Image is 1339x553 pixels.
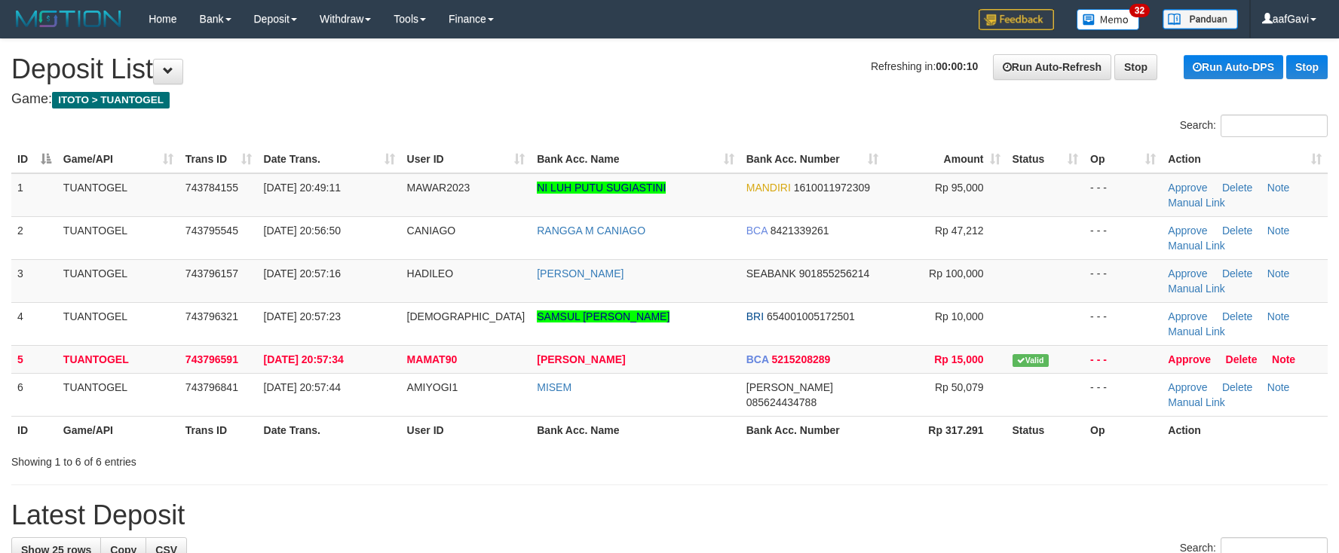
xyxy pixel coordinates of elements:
[1168,197,1225,209] a: Manual Link
[1168,267,1207,280] a: Approve
[537,182,666,194] a: NI LUH PUTU SUGIASTINI
[799,267,869,280] span: Copy 901855256214 to clipboard
[11,416,57,444] th: ID
[1168,381,1207,393] a: Approve
[11,259,57,302] td: 3
[1084,302,1162,345] td: - - -
[1222,267,1252,280] a: Delete
[1168,396,1225,408] a: Manual Link
[11,92,1328,107] h4: Game:
[1163,9,1238,29] img: panduan.png
[11,302,57,345] td: 4
[746,396,817,408] span: Copy 085624434788 to clipboard
[1168,283,1225,295] a: Manual Link
[1222,381,1252,393] a: Delete
[1129,4,1150,17] span: 32
[936,60,978,72] strong: 00:00:10
[746,182,791,194] span: MANDIRI
[1222,310,1252,322] a: Delete
[884,145,1007,173] th: Amount: activate to sort column ascending
[746,310,764,322] span: BRI
[935,225,984,237] span: Rp 47,212
[746,381,833,393] span: [PERSON_NAME]
[258,416,401,444] th: Date Trans.
[264,310,341,322] span: [DATE] 20:57:23
[1286,55,1328,79] a: Stop
[264,267,341,280] span: [DATE] 20:57:16
[407,182,470,194] span: MAWAR2023
[11,448,547,469] div: Showing 1 to 6 of 6 entries
[1007,145,1085,173] th: Status: activate to sort column ascending
[935,381,984,393] span: Rp 50,079
[11,216,57,259] td: 2
[537,267,624,280] a: [PERSON_NAME]
[179,416,258,444] th: Trans ID
[11,173,57,217] td: 1
[1084,173,1162,217] td: - - -
[531,145,740,173] th: Bank Acc. Name: activate to sort column ascending
[1267,225,1290,237] a: Note
[1168,225,1207,237] a: Approve
[746,353,769,365] span: BCA
[407,225,456,237] span: CANIAGO
[771,353,830,365] span: Copy 5215208289 to clipboard
[934,353,983,365] span: Rp 15,000
[1180,115,1328,137] label: Search:
[407,353,458,365] span: MAMAT90
[1084,373,1162,416] td: - - -
[884,416,1007,444] th: Rp 317.291
[871,60,978,72] span: Refreshing in:
[185,267,238,280] span: 743796157
[1226,353,1258,365] a: Delete
[1007,416,1085,444] th: Status
[771,225,829,237] span: Copy 8421339261 to clipboard
[746,267,796,280] span: SEABANK
[258,145,401,173] th: Date Trans.: activate to sort column ascending
[1084,345,1162,373] td: - - -
[407,310,525,322] span: [DEMOGRAPHIC_DATA]
[537,381,571,393] a: MISEM
[57,259,179,302] td: TUANTOGEL
[185,310,238,322] span: 743796321
[537,353,625,365] a: [PERSON_NAME]
[11,373,57,416] td: 6
[57,216,179,259] td: TUANTOGEL
[1267,182,1290,194] a: Note
[1168,182,1207,194] a: Approve
[1184,55,1283,79] a: Run Auto-DPS
[1162,145,1328,173] th: Action: activate to sort column ascending
[767,310,855,322] span: Copy 654001005172501 to clipboard
[11,500,1328,530] h1: Latest Deposit
[11,54,1328,84] h1: Deposit List
[57,416,179,444] th: Game/API
[57,302,179,345] td: TUANTOGEL
[1267,310,1290,322] a: Note
[1267,381,1290,393] a: Note
[264,353,344,365] span: [DATE] 20:57:34
[1168,240,1225,252] a: Manual Link
[185,381,238,393] span: 743796841
[1084,416,1162,444] th: Op
[185,182,238,194] span: 743784155
[531,416,740,444] th: Bank Acc. Name
[537,310,669,322] a: SAMSUL [PERSON_NAME]
[1168,353,1211,365] a: Approve
[264,381,341,393] span: [DATE] 20:57:44
[264,225,341,237] span: [DATE] 20:56:50
[11,8,126,30] img: MOTION_logo.png
[794,182,870,194] span: Copy 1610011972309 to clipboard
[1162,416,1328,444] th: Action
[57,173,179,217] td: TUANTOGEL
[1221,115,1328,137] input: Search:
[401,145,532,173] th: User ID: activate to sort column ascending
[11,345,57,373] td: 5
[1222,182,1252,194] a: Delete
[746,225,768,237] span: BCA
[1114,54,1157,80] a: Stop
[57,345,179,373] td: TUANTOGEL
[1168,310,1207,322] a: Approve
[929,267,983,280] span: Rp 100,000
[935,182,984,194] span: Rp 95,000
[407,267,453,280] span: HADILEO
[1272,353,1295,365] a: Note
